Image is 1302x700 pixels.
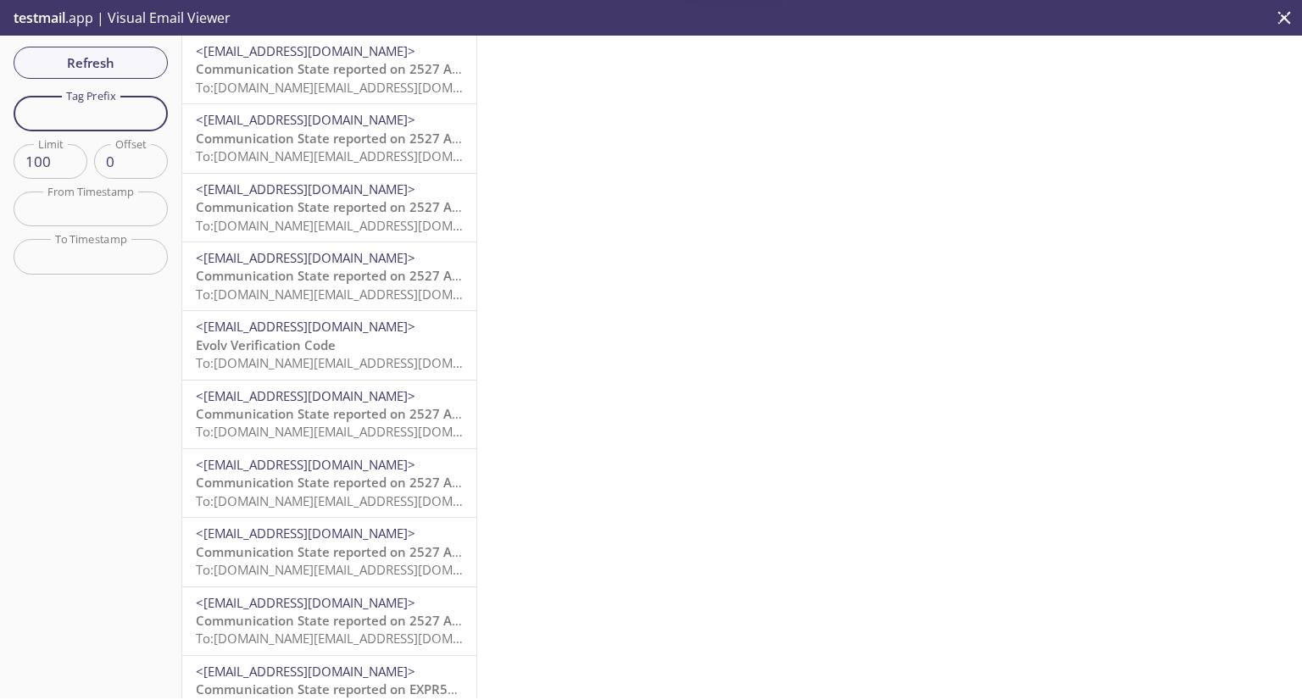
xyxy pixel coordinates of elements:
[196,423,518,440] span: To: [DOMAIN_NAME][EMAIL_ADDRESS][DOMAIN_NAME]
[196,79,518,96] span: To: [DOMAIN_NAME][EMAIL_ADDRESS][DOMAIN_NAME]
[196,181,415,197] span: <[EMAIL_ADDRESS][DOMAIN_NAME]>
[196,630,518,647] span: To: [DOMAIN_NAME][EMAIL_ADDRESS][DOMAIN_NAME]
[196,60,676,77] span: Communication State reported on 2527 Alias, HQ, SQA_ACC at [DATE] 05:45:11
[182,174,476,242] div: <[EMAIL_ADDRESS][DOMAIN_NAME]>Communication State reported on 2527 Alias, HQ, SQA_ACC at [DATE] 0...
[196,612,676,629] span: Communication State reported on 2527 Alias, HQ, SQA_ACC at [DATE] 05:44:29
[182,104,476,172] div: <[EMAIL_ADDRESS][DOMAIN_NAME]>Communication State reported on 2527 Alias, HQ, SQA_ACC at [DATE] 0...
[196,198,676,215] span: Communication State reported on 2527 Alias, HQ, SQA_ACC at [DATE] 05:45:11
[196,130,676,147] span: Communication State reported on 2527 Alias, HQ, SQA_ACC at [DATE] 05:45:11
[196,663,415,680] span: <[EMAIL_ADDRESS][DOMAIN_NAME]>
[196,217,518,234] span: To: [DOMAIN_NAME][EMAIL_ADDRESS][DOMAIN_NAME]
[196,561,518,578] span: To: [DOMAIN_NAME][EMAIL_ADDRESS][DOMAIN_NAME]
[196,681,805,697] span: Communication State reported on EXPR50089, null, Evolv Technology AppTest - Lab at [DATE] 05:39:
[196,147,518,164] span: To: [DOMAIN_NAME][EMAIL_ADDRESS][DOMAIN_NAME]
[182,381,476,448] div: <[EMAIL_ADDRESS][DOMAIN_NAME]>Communication State reported on 2527 Alias, HQ, SQA_ACC at [DATE] 0...
[196,594,415,611] span: <[EMAIL_ADDRESS][DOMAIN_NAME]>
[196,387,415,404] span: <[EMAIL_ADDRESS][DOMAIN_NAME]>
[182,36,476,103] div: <[EMAIL_ADDRESS][DOMAIN_NAME]>Communication State reported on 2527 Alias, HQ, SQA_ACC at [DATE] 0...
[182,449,476,517] div: <[EMAIL_ADDRESS][DOMAIN_NAME]>Communication State reported on 2527 Alias, HQ, SQA_ACC at [DATE] 0...
[196,111,415,128] span: <[EMAIL_ADDRESS][DOMAIN_NAME]>
[196,543,676,560] span: Communication State reported on 2527 Alias, HQ, SQA_ACC at [DATE] 05:44:29
[27,52,154,74] span: Refresh
[182,587,476,655] div: <[EMAIL_ADDRESS][DOMAIN_NAME]>Communication State reported on 2527 Alias, HQ, SQA_ACC at [DATE] 0...
[196,492,518,509] span: To: [DOMAIN_NAME][EMAIL_ADDRESS][DOMAIN_NAME]
[196,42,415,59] span: <[EMAIL_ADDRESS][DOMAIN_NAME]>
[196,267,676,284] span: Communication State reported on 2527 Alias, HQ, SQA_ACC at [DATE] 05:45:11
[14,47,168,79] button: Refresh
[196,405,676,422] span: Communication State reported on 2527 Alias, HQ, SQA_ACC at [DATE] 05:44:29
[14,8,65,27] span: testmail
[182,311,476,379] div: <[EMAIL_ADDRESS][DOMAIN_NAME]>Evolv Verification CodeTo:[DOMAIN_NAME][EMAIL_ADDRESS][DOMAIN_NAME]
[196,336,336,353] span: Evolv Verification Code
[196,249,415,266] span: <[EMAIL_ADDRESS][DOMAIN_NAME]>
[196,318,415,335] span: <[EMAIL_ADDRESS][DOMAIN_NAME]>
[196,456,415,473] span: <[EMAIL_ADDRESS][DOMAIN_NAME]>
[196,474,676,491] span: Communication State reported on 2527 Alias, HQ, SQA_ACC at [DATE] 05:44:29
[182,518,476,586] div: <[EMAIL_ADDRESS][DOMAIN_NAME]>Communication State reported on 2527 Alias, HQ, SQA_ACC at [DATE] 0...
[196,286,518,303] span: To: [DOMAIN_NAME][EMAIL_ADDRESS][DOMAIN_NAME]
[196,525,415,542] span: <[EMAIL_ADDRESS][DOMAIN_NAME]>
[182,242,476,310] div: <[EMAIL_ADDRESS][DOMAIN_NAME]>Communication State reported on 2527 Alias, HQ, SQA_ACC at [DATE] 0...
[196,354,518,371] span: To: [DOMAIN_NAME][EMAIL_ADDRESS][DOMAIN_NAME]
